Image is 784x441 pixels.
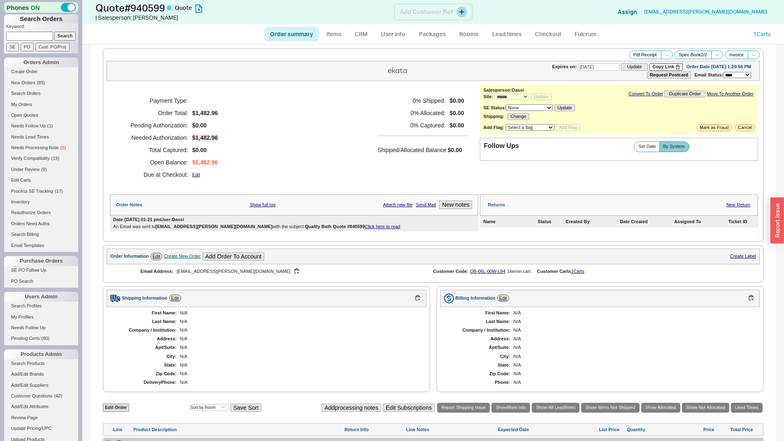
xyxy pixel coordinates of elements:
div: N/A [514,336,752,342]
span: Needs Processing Note [11,145,59,150]
div: Product Description [133,427,343,432]
div: An Email was sent to with the subject: [113,224,475,229]
div: Shipping Information [122,296,168,301]
h5: Pending Authorization: [120,119,188,132]
span: $0.00 [449,110,464,117]
b: Shipping: [483,114,504,119]
div: [EMAIL_ADDRESS][PERSON_NAME][DOMAIN_NAME] [177,268,420,275]
span: New Orders [11,80,35,85]
button: Add Flag [556,124,580,131]
button: Mark as Fraud [697,124,732,131]
span: ( 42 ) [54,393,62,398]
button: New notes [439,201,472,209]
div: Apt/Suite: [449,345,510,350]
div: List Price [575,427,619,432]
span: ( 17 ) [55,189,63,194]
a: Review Page [4,413,78,422]
button: Request Postcard [647,72,691,79]
a: Fulcrum [569,27,603,42]
div: Returns [488,202,505,208]
h5: Total Captured: [120,144,188,156]
span: Customer Carts [537,269,571,274]
a: Show full log [250,202,275,208]
div: City: [449,354,510,359]
div: Line Notes [406,427,496,432]
b: [EMAIL_ADDRESS][PERSON_NAME][DOMAIN_NAME] [156,224,272,229]
div: N/A [115,380,418,385]
div: State: [449,362,510,368]
span: Expires on: [552,64,577,69]
a: Needs Follow Up [4,323,78,332]
button: Update [621,63,648,70]
span: Pdf Receipt [633,52,657,58]
h5: Open Balance: [120,156,188,169]
a: My Orders [4,100,78,109]
a: Update Pricing/UPC [4,424,78,433]
a: Open Quotes [4,111,78,120]
span: Cancel [738,125,752,130]
h5: Order Total: [120,107,188,119]
a: Send Mail [416,202,436,208]
span: ( 19 ) [51,156,60,161]
input: PO [21,43,34,51]
span: Invoice [729,52,744,58]
a: 1Carts [753,30,771,37]
div: Company / Institution: [449,328,510,333]
div: Create New Order [164,254,200,259]
div: Phones [4,2,78,13]
input: Search [54,32,76,40]
div: Order Date: [DATE] 1:20:56 PM [686,64,751,69]
a: Needs Lead Times [4,133,78,141]
div: N/A [514,362,752,368]
a: Add/Edit Brands [4,370,78,379]
a: Create Label [730,254,756,259]
a: Needs Follow Up(1) [4,122,78,130]
span: Spec Book 2 / 2 [679,52,707,58]
span: ( 85 ) [37,80,45,85]
span: Customer Questions [11,393,52,398]
a: Inventory [4,198,78,206]
div: City: [115,354,177,359]
a: Orders Need Auths [4,219,78,228]
div: Order Information [110,254,149,259]
a: Process SE Tracking(17) [4,187,78,196]
div: Last Name: [115,319,177,324]
div: N/A [514,328,752,333]
span: $1,482.96 [192,110,218,117]
a: Show Not Allocated [682,403,729,412]
h5: Shipped/Allocated Balance [377,144,446,156]
div: Phone: [449,380,510,385]
a: Customer Questions(42) [4,392,78,400]
a: Search Products [4,359,78,368]
div: Price [653,427,714,432]
div: Address: [449,336,510,342]
a: Under Review(9) [4,165,78,174]
div: N/A [180,362,418,368]
button: Cancel [735,124,755,131]
div: Expected Date [498,427,573,432]
span: $0.00 [449,122,464,129]
div: Products Admin [4,349,78,359]
span: $1,482.96 [192,134,218,141]
a: Edit Carts [4,176,78,185]
span: Quote [175,4,192,11]
div: Status [537,219,564,224]
div: Orders Admin [4,58,78,67]
button: Invoice [725,51,748,59]
div: Zip Code: [449,371,510,376]
a: Show Items Not Shipped [581,403,639,412]
a: Search Orders [4,89,78,98]
a: Edit [192,172,200,178]
a: SE PO Follow Up [4,266,78,275]
a: 1Carts [571,269,584,274]
a: Search Profiles [4,302,78,310]
a: Checkout [529,27,567,42]
div: State: [115,362,177,368]
a: New Return [726,202,750,208]
button: Pdf Receipt [629,51,661,59]
a: Email Templates [4,241,78,250]
span: Mark as Fraud [700,125,729,130]
h5: Due at Checkout: [120,169,188,181]
span: Needs Follow Up [11,123,46,128]
span: $0.00 [449,97,464,104]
